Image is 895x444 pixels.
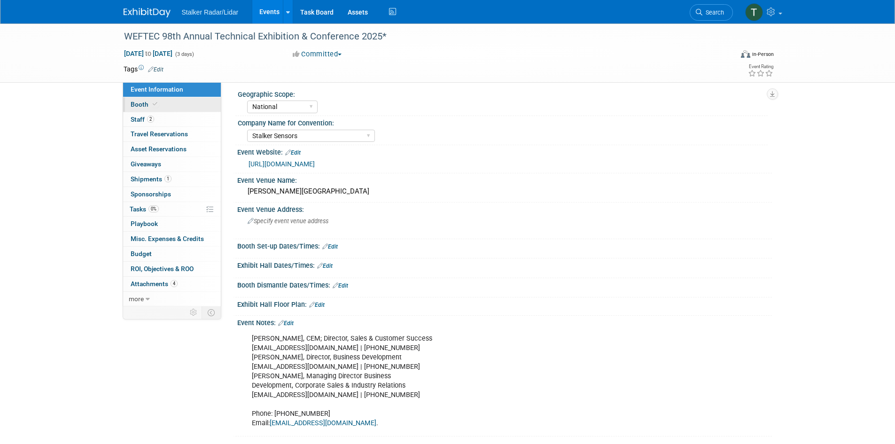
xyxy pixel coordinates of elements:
[237,145,772,157] div: Event Website:
[123,112,221,127] a: Staff2
[123,142,221,156] a: Asset Reservations
[148,66,163,73] a: Edit
[123,217,221,231] a: Playbook
[270,419,376,427] a: [EMAIL_ADDRESS][DOMAIN_NAME]
[131,130,188,138] span: Travel Reservations
[186,306,202,319] td: Personalize Event Tab Strip
[741,50,750,58] img: Format-Inperson.png
[123,97,221,112] a: Booth
[171,280,178,287] span: 4
[123,202,221,217] a: Tasks0%
[123,277,221,291] a: Attachments4
[238,87,768,99] div: Geographic Scope:
[124,8,171,17] img: ExhibitDay
[317,263,333,269] a: Edit
[174,51,194,57] span: (3 days)
[123,127,221,141] a: Travel Reservations
[131,160,161,168] span: Giveaways
[123,262,221,276] a: ROI, Objectives & ROO
[131,235,204,242] span: Misc. Expenses & Credits
[244,184,765,199] div: [PERSON_NAME][GEOGRAPHIC_DATA]
[124,64,163,74] td: Tags
[677,49,774,63] div: Event Format
[123,232,221,246] a: Misc. Expenses & Credits
[285,149,301,156] a: Edit
[131,265,194,273] span: ROI, Objectives & ROO
[147,116,154,123] span: 2
[237,173,772,185] div: Event Venue Name:
[123,82,221,97] a: Event Information
[237,316,772,328] div: Event Notes:
[123,292,221,306] a: more
[289,49,345,59] button: Committed
[245,329,669,433] div: [PERSON_NAME], CEM; Director, Sales & Customer Success [EMAIL_ADDRESS][DOMAIN_NAME] | [PHONE_NUMB...
[237,239,772,251] div: Booth Set-up Dates/Times:
[131,145,187,153] span: Asset Reservations
[249,160,315,168] a: [URL][DOMAIN_NAME]
[202,306,221,319] td: Toggle Event Tabs
[144,50,153,57] span: to
[123,157,221,171] a: Giveaways
[123,172,221,187] a: Shipments1
[248,218,328,225] span: Specify event venue address
[748,64,773,69] div: Event Rating
[131,280,178,288] span: Attachments
[322,243,338,250] a: Edit
[124,49,173,58] span: [DATE] [DATE]
[237,278,772,290] div: Booth Dismantle Dates/Times:
[129,295,144,303] span: more
[278,320,294,327] a: Edit
[237,297,772,310] div: Exhibit Hall Floor Plan:
[131,86,183,93] span: Event Information
[333,282,348,289] a: Edit
[309,302,325,308] a: Edit
[131,116,154,123] span: Staff
[131,101,159,108] span: Booth
[148,205,159,212] span: 0%
[130,205,159,213] span: Tasks
[164,175,171,182] span: 1
[131,250,152,257] span: Budget
[123,247,221,261] a: Budget
[745,3,763,21] img: Tommy Yates
[153,101,157,107] i: Booth reservation complete
[182,8,239,16] span: Stalker Radar/Lidar
[131,175,171,183] span: Shipments
[121,28,719,45] div: WEFTEC 98th Annual Technical Exhibition & Conference 2025*
[752,51,774,58] div: In-Person
[237,258,772,271] div: Exhibit Hall Dates/Times:
[123,187,221,202] a: Sponsorships
[237,203,772,214] div: Event Venue Address:
[690,4,733,21] a: Search
[238,116,768,128] div: Company Name for Convention:
[131,220,158,227] span: Playbook
[131,190,171,198] span: Sponsorships
[702,9,724,16] span: Search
